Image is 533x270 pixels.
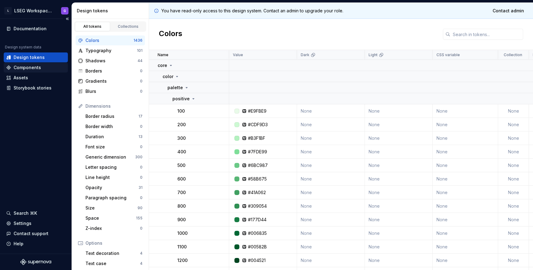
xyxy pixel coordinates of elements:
[14,64,41,71] div: Components
[4,63,68,73] a: Components
[248,230,267,236] div: #006835
[177,230,188,236] p: 1000
[297,131,365,145] td: None
[77,8,146,14] div: Design tokens
[14,26,47,32] div: Documentation
[4,83,68,93] a: Storybook stories
[137,48,143,53] div: 101
[297,213,365,226] td: None
[85,37,134,44] div: Colors
[177,176,186,182] p: 600
[369,52,378,57] p: Light
[450,29,523,40] input: Search in tokens...
[83,223,145,233] a: Z-index0
[85,113,138,119] div: Border radius
[301,52,309,57] p: Dark
[85,144,140,150] div: Font size
[85,88,140,94] div: Blurs
[83,259,145,268] a: Text case4
[297,159,365,172] td: None
[138,185,143,190] div: 31
[433,240,498,254] td: None
[85,58,138,64] div: Shadows
[158,62,167,69] p: core
[138,134,143,139] div: 13
[365,131,433,145] td: None
[365,213,433,226] td: None
[85,48,137,54] div: Typography
[85,154,135,160] div: Generic dimension
[493,8,524,14] span: Contact admin
[85,134,138,140] div: Duration
[248,162,268,168] div: #6BC987
[248,149,267,155] div: #7FDE99
[85,240,143,246] div: Options
[365,240,433,254] td: None
[4,7,12,15] div: L
[83,162,145,172] a: Letter spacing0
[248,244,267,250] div: #00582B
[76,76,145,86] a: Gradients0
[248,108,266,114] div: #E9FBE9
[85,215,136,221] div: Space
[498,240,529,254] td: None
[85,164,140,170] div: Letter spacing
[489,5,528,16] a: Contact admin
[85,78,140,84] div: Gradients
[433,145,498,159] td: None
[297,172,365,186] td: None
[83,111,145,121] a: Border radius17
[172,96,190,102] p: positive
[365,159,433,172] td: None
[83,122,145,131] a: Border width0
[14,75,28,81] div: Assets
[14,54,45,60] div: Design tokens
[433,186,498,199] td: None
[177,189,186,196] p: 700
[248,122,268,128] div: #CDF9D3
[135,155,143,160] div: 300
[248,135,265,141] div: #B3F1BF
[248,203,267,209] div: #309054
[83,193,145,203] a: Paragraph spacing0
[498,213,529,226] td: None
[136,216,143,221] div: 155
[167,85,183,91] p: palette
[140,124,143,129] div: 0
[83,183,145,193] a: Opacity31
[138,58,143,63] div: 44
[14,241,23,247] div: Help
[297,254,365,267] td: None
[161,8,343,14] p: You have read-only access to this design system. Contact an admin to upgrade your role.
[297,240,365,254] td: None
[365,118,433,131] td: None
[365,145,433,159] td: None
[498,104,529,118] td: None
[83,152,145,162] a: Generic dimension300
[1,4,70,17] button: LLSEG Workspace Design SystemG
[140,69,143,73] div: 0
[365,254,433,267] td: None
[4,239,68,249] button: Help
[498,254,529,267] td: None
[85,123,140,130] div: Border width
[436,52,460,57] p: CSS variable
[248,257,266,264] div: #004521
[433,104,498,118] td: None
[498,159,529,172] td: None
[83,142,145,152] a: Font size0
[297,186,365,199] td: None
[433,254,498,267] td: None
[158,52,168,57] p: Name
[140,175,143,180] div: 0
[85,205,138,211] div: Size
[433,118,498,131] td: None
[177,203,186,209] p: 800
[85,260,140,267] div: Text case
[85,103,143,109] div: Dimensions
[14,85,52,91] div: Storybook stories
[20,259,51,265] svg: Supernova Logo
[177,122,186,128] p: 200
[76,35,145,45] a: Colors1436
